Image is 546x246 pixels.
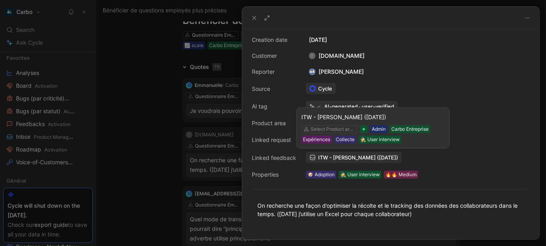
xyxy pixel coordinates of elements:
[310,69,315,75] img: avatar
[385,171,416,179] div: 🔥🔥 Medium
[252,135,296,145] div: Linked request
[324,103,394,110] div: AI-generated · user-verified
[252,51,296,61] div: Customer
[252,170,296,179] div: Properties
[252,102,296,111] div: AI tag
[306,35,530,45] div: [DATE]
[318,154,398,161] span: ITW - [PERSON_NAME] ([DATE])
[252,153,296,163] div: Linked feedback
[307,171,335,179] div: 🐶 Adoption
[306,83,336,94] a: Cycle
[306,152,402,163] a: ITW - [PERSON_NAME] ([DATE])
[309,53,315,59] div: F
[252,35,296,45] div: Creation date
[252,118,296,128] div: Product area
[340,171,380,179] div: 🕵️‍♂️ User interview
[306,51,368,61] div: [DOMAIN_NAME]
[252,67,296,77] div: Reporter
[306,67,367,77] div: [PERSON_NAME]
[257,201,524,218] div: On recherche une façon d’optimiser la récolte et le tracking des données des collaborateurs dans ...
[252,84,296,94] div: Source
